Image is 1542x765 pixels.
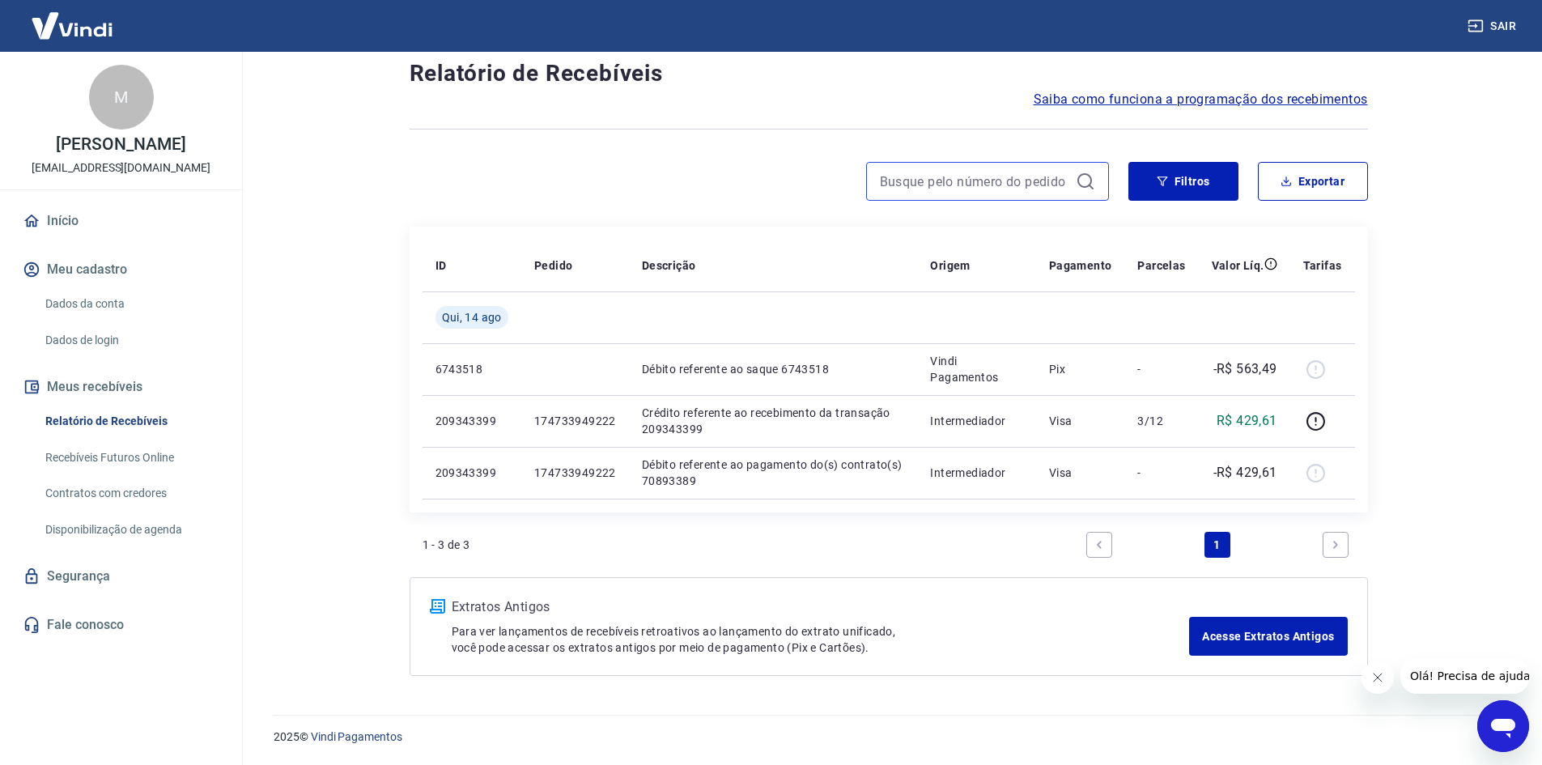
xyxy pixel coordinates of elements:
p: Vindi Pagamentos [930,353,1022,385]
p: 3/12 [1137,413,1185,429]
p: -R$ 563,49 [1213,359,1277,379]
h4: Relatório de Recebíveis [410,57,1368,90]
a: Dados de login [39,324,223,357]
p: Valor Líq. [1212,257,1264,274]
a: Relatório de Recebíveis [39,405,223,438]
a: Disponibilização de agenda [39,513,223,546]
button: Exportar [1258,162,1368,201]
p: -R$ 429,61 [1213,463,1277,482]
p: Para ver lançamentos de recebíveis retroativos ao lançamento do extrato unificado, você pode aces... [452,623,1190,656]
p: - [1137,465,1185,481]
p: Débito referente ao saque 6743518 [642,361,905,377]
iframe: Botão para abrir a janela de mensagens [1477,700,1529,752]
button: Meus recebíveis [19,369,223,405]
ul: Pagination [1080,525,1355,564]
a: Acesse Extratos Antigos [1189,617,1347,656]
p: 209343399 [435,413,508,429]
a: Next page [1323,532,1349,558]
p: Intermediador [930,465,1022,481]
p: Pedido [534,257,572,274]
a: Recebíveis Futuros Online [39,441,223,474]
a: Page 1 is your current page [1204,532,1230,558]
button: Filtros [1128,162,1238,201]
a: Segurança [19,559,223,594]
p: 174733949222 [534,413,616,429]
p: Origem [930,257,970,274]
p: Pagamento [1049,257,1112,274]
span: Qui, 14 ago [442,309,502,325]
p: [PERSON_NAME] [56,136,185,153]
p: [EMAIL_ADDRESS][DOMAIN_NAME] [32,159,210,176]
p: 2025 © [274,729,1503,746]
iframe: Mensagem da empresa [1400,658,1529,694]
a: Previous page [1086,532,1112,558]
p: Crédito referente ao recebimento da transação 209343399 [642,405,905,437]
img: Vindi [19,1,125,50]
img: ícone [430,599,445,614]
p: Visa [1049,465,1112,481]
a: Dados da conta [39,287,223,321]
p: 174733949222 [534,465,616,481]
p: R$ 429,61 [1217,411,1277,431]
iframe: Fechar mensagem [1361,661,1394,694]
a: Saiba como funciona a programação dos recebimentos [1034,90,1368,109]
button: Meu cadastro [19,252,223,287]
p: Débito referente ao pagamento do(s) contrato(s) 70893389 [642,457,905,489]
p: Descrição [642,257,696,274]
p: Visa [1049,413,1112,429]
p: Intermediador [930,413,1022,429]
div: M [89,65,154,130]
p: Pix [1049,361,1112,377]
span: Olá! Precisa de ajuda? [10,11,136,24]
button: Sair [1464,11,1523,41]
input: Busque pelo número do pedido [880,169,1069,193]
p: Tarifas [1303,257,1342,274]
p: 1 - 3 de 3 [423,537,470,553]
p: 209343399 [435,465,508,481]
p: Parcelas [1137,257,1185,274]
a: Início [19,203,223,239]
p: 6743518 [435,361,508,377]
p: ID [435,257,447,274]
p: Extratos Antigos [452,597,1190,617]
a: Vindi Pagamentos [311,730,402,743]
a: Contratos com credores [39,477,223,510]
a: Fale conosco [19,607,223,643]
p: - [1137,361,1185,377]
